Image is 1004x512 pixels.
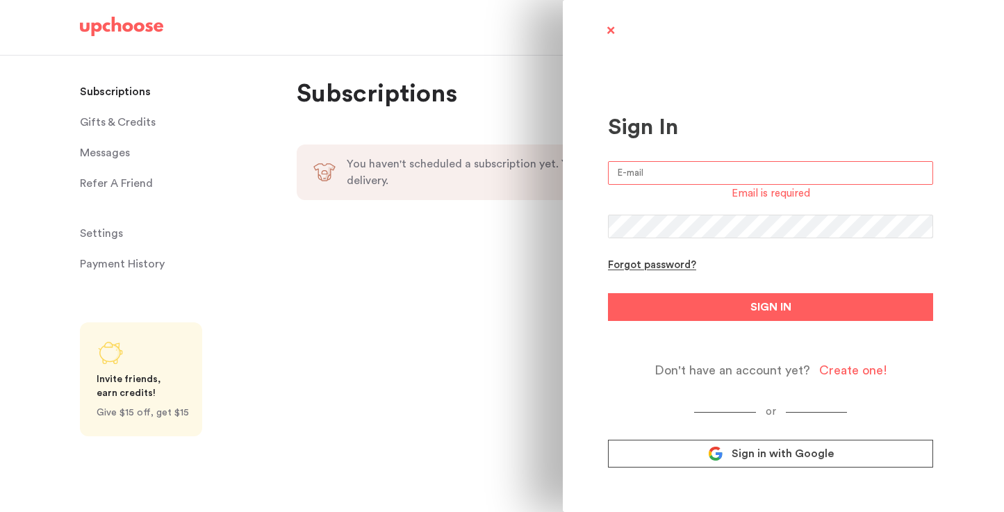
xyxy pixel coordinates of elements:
[608,293,933,321] button: SIGN IN
[732,447,834,461] span: Sign in with Google
[608,440,933,468] a: Sign in with Google
[608,259,696,272] div: Forgot password?
[819,363,887,379] div: Create one!
[608,161,933,185] input: E-mail
[756,406,786,417] span: or
[750,299,791,315] span: SIGN IN
[732,188,810,201] div: Email is required
[608,114,933,140] div: Sign In
[655,363,810,379] span: Don't have an account yet?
